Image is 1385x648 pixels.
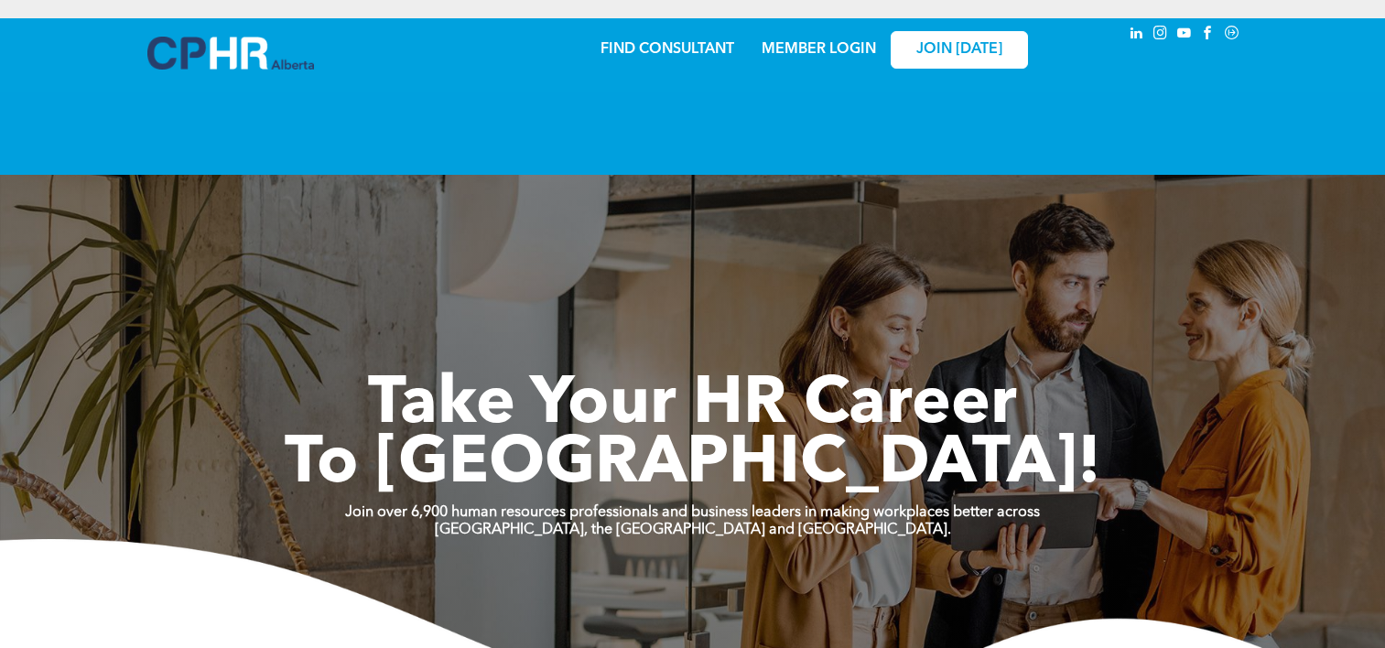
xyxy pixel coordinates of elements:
[1222,23,1242,48] a: Social network
[916,41,1002,59] span: JOIN [DATE]
[1198,23,1218,48] a: facebook
[285,432,1101,498] span: To [GEOGRAPHIC_DATA]!
[368,373,1017,438] span: Take Your HR Career
[345,505,1040,520] strong: Join over 6,900 human resources professionals and business leaders in making workplaces better ac...
[147,37,314,70] img: A blue and white logo for cp alberta
[1151,23,1171,48] a: instagram
[1127,23,1147,48] a: linkedin
[601,42,734,57] a: FIND CONSULTANT
[1174,23,1195,48] a: youtube
[762,42,876,57] a: MEMBER LOGIN
[891,31,1028,69] a: JOIN [DATE]
[435,523,951,537] strong: [GEOGRAPHIC_DATA], the [GEOGRAPHIC_DATA] and [GEOGRAPHIC_DATA].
